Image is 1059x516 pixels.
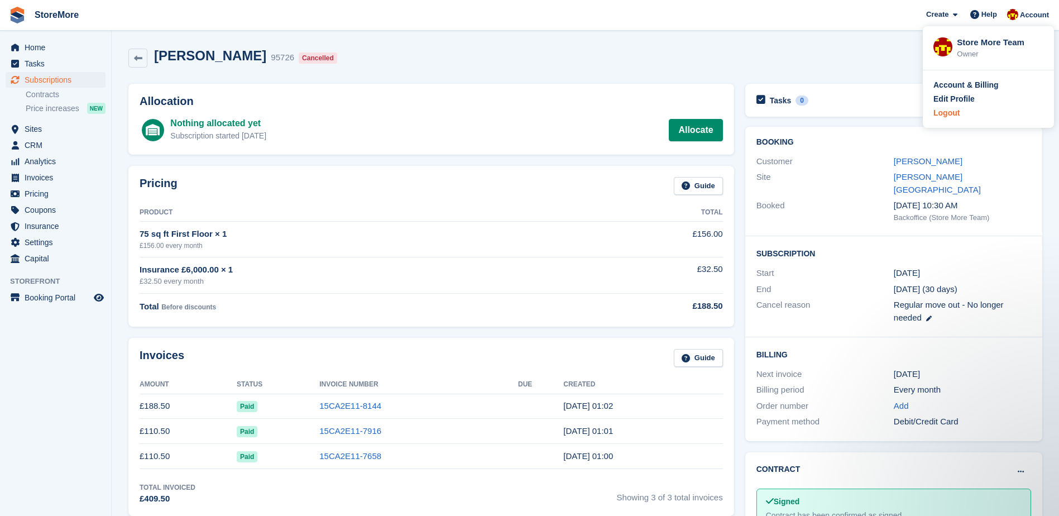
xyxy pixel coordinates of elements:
[140,95,723,108] h2: Allocation
[6,40,106,55] a: menu
[894,368,1031,381] div: [DATE]
[6,218,106,234] a: menu
[140,482,195,493] div: Total Invoiced
[756,415,894,428] div: Payment method
[140,394,237,419] td: £188.50
[6,235,106,250] a: menu
[140,177,178,195] h2: Pricing
[674,177,723,195] a: Guide
[92,291,106,304] a: Preview store
[894,400,909,413] a: Add
[957,36,1043,46] div: Store More Team
[756,283,894,296] div: End
[756,247,1031,259] h2: Subscription
[617,482,723,505] span: Showing 3 of 3 total invoices
[669,119,722,141] a: Allocate
[87,103,106,114] div: NEW
[756,199,894,223] div: Booked
[6,202,106,218] a: menu
[756,138,1031,147] h2: Booking
[6,251,106,266] a: menu
[563,376,722,394] th: Created
[933,93,1043,105] a: Edit Profile
[10,276,111,287] span: Storefront
[6,186,106,202] a: menu
[580,300,723,313] div: £188.50
[894,284,957,294] span: [DATE] (30 days)
[894,199,1031,212] div: [DATE] 10:30 AM
[25,170,92,185] span: Invoices
[894,156,962,166] a: [PERSON_NAME]
[140,241,580,251] div: £156.00 every month
[563,451,613,461] time: 2025-07-31 00:00:29 UTC
[154,48,266,63] h2: [PERSON_NAME]
[756,400,894,413] div: Order number
[796,95,808,106] div: 0
[933,107,960,119] div: Logout
[756,368,894,381] div: Next invoice
[237,376,319,394] th: Status
[237,401,257,412] span: Paid
[140,264,580,276] div: Insurance £6,000.00 × 1
[580,257,723,293] td: £32.50
[6,137,106,153] a: menu
[563,401,613,410] time: 2025-09-30 00:02:26 UTC
[25,72,92,88] span: Subscriptions
[6,121,106,137] a: menu
[25,290,92,305] span: Booking Portal
[933,79,1043,91] a: Account & Billing
[518,376,563,394] th: Due
[140,204,580,222] th: Product
[894,267,920,280] time: 2025-07-31 00:00:00 UTC
[756,464,801,475] h2: Contract
[756,348,1031,360] h2: Billing
[30,6,83,24] a: StoreMore
[319,401,381,410] a: 15CA2E11-8144
[237,451,257,462] span: Paid
[933,79,999,91] div: Account & Billing
[894,384,1031,396] div: Every month
[563,426,613,436] time: 2025-08-31 00:01:09 UTC
[933,93,975,105] div: Edit Profile
[25,137,92,153] span: CRM
[6,170,106,185] a: menu
[933,107,1043,119] a: Logout
[140,302,159,311] span: Total
[319,376,518,394] th: Invoice Number
[140,276,580,287] div: £32.50 every month
[299,52,337,64] div: Cancelled
[674,349,723,367] a: Guide
[25,218,92,234] span: Insurance
[756,384,894,396] div: Billing period
[1007,9,1018,20] img: Store More Team
[25,56,92,71] span: Tasks
[894,415,1031,428] div: Debit/Credit Card
[140,444,237,469] td: £110.50
[6,56,106,71] a: menu
[756,267,894,280] div: Start
[25,154,92,169] span: Analytics
[756,171,894,196] div: Site
[140,493,195,505] div: £409.50
[140,376,237,394] th: Amount
[237,426,257,437] span: Paid
[25,186,92,202] span: Pricing
[25,251,92,266] span: Capital
[756,299,894,324] div: Cancel reason
[140,419,237,444] td: £110.50
[1020,9,1049,21] span: Account
[271,51,294,64] div: 95726
[756,155,894,168] div: Customer
[894,172,981,194] a: [PERSON_NAME][GEOGRAPHIC_DATA]
[161,303,216,311] span: Before discounts
[170,117,266,130] div: Nothing allocated yet
[319,426,381,436] a: 15CA2E11-7916
[957,49,1043,60] div: Owner
[894,212,1031,223] div: Backoffice (Store More Team)
[766,496,1022,508] div: Signed
[580,204,723,222] th: Total
[25,121,92,137] span: Sites
[140,349,184,367] h2: Invoices
[26,89,106,100] a: Contracts
[981,9,997,20] span: Help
